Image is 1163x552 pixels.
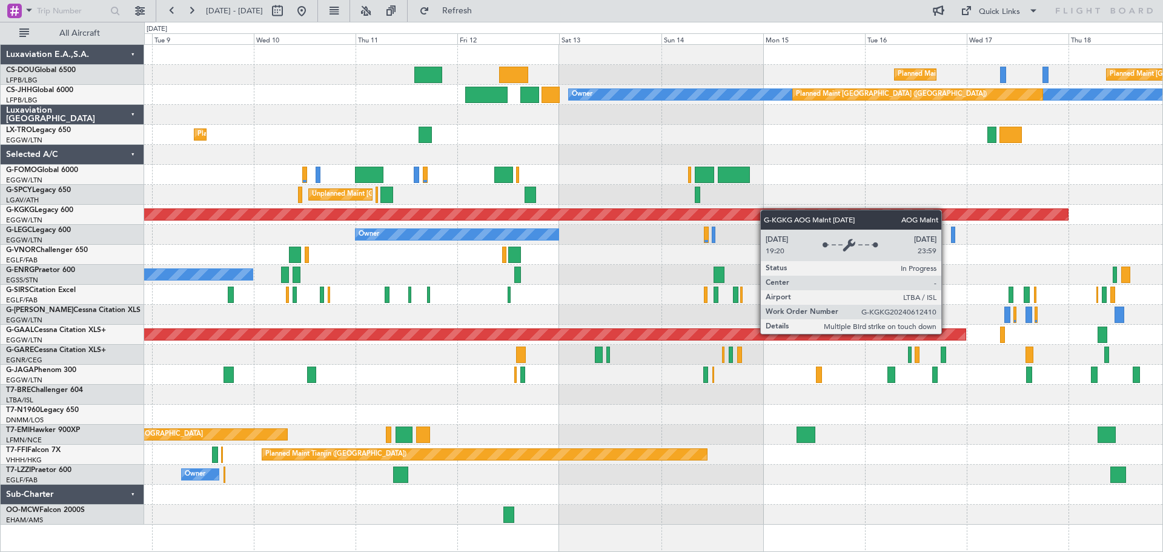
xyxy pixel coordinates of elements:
[457,33,559,44] div: Fri 12
[6,227,71,234] a: G-LEGCLegacy 600
[6,507,85,514] a: OO-MCWFalcon 2000S
[254,33,356,44] div: Wed 10
[6,427,80,434] a: T7-EMIHawker 900XP
[6,316,42,325] a: EGGW/LTN
[898,65,1088,84] div: Planned Maint [GEOGRAPHIC_DATA] ([GEOGRAPHIC_DATA])
[865,33,967,44] div: Tue 16
[6,476,38,485] a: EGLF/FAB
[6,247,36,254] span: G-VNOR
[6,447,61,454] a: T7-FFIFalcon 7X
[572,85,592,104] div: Owner
[206,5,263,16] span: [DATE] - [DATE]
[359,225,379,244] div: Owner
[6,347,34,354] span: G-GARE
[6,516,43,525] a: EHAM/AMS
[6,67,76,74] a: CS-DOUGlobal 6500
[6,447,27,454] span: T7-FFI
[6,356,42,365] a: EGNR/CEG
[6,267,35,274] span: G-ENRG
[6,236,42,245] a: EGGW/LTN
[312,185,508,204] div: Unplanned Maint [GEOGRAPHIC_DATA] ([PERSON_NAME] Intl)
[6,216,42,225] a: EGGW/LTN
[6,347,106,354] a: G-GARECessna Citation XLS+
[6,387,31,394] span: T7-BRE
[6,247,88,254] a: G-VNORChallenger 650
[185,465,205,484] div: Owner
[6,136,42,145] a: EGGW/LTN
[87,425,203,444] div: Planned Maint [GEOGRAPHIC_DATA]
[6,127,32,134] span: LX-TRO
[6,367,76,374] a: G-JAGAPhenom 300
[6,327,34,334] span: G-GAAL
[432,7,483,15] span: Refresh
[6,196,39,205] a: LGAV/ATH
[6,127,71,134] a: LX-TROLegacy 650
[6,167,78,174] a: G-FOMOGlobal 6000
[414,1,486,21] button: Refresh
[6,67,35,74] span: CS-DOU
[6,407,40,414] span: T7-N1960
[6,96,38,105] a: LFPB/LBG
[763,33,865,44] div: Mon 15
[6,87,73,94] a: CS-JHHGlobal 6000
[6,327,106,334] a: G-GAALCessna Citation XLS+
[13,24,131,43] button: All Aircraft
[967,33,1069,44] div: Wed 17
[6,176,42,185] a: EGGW/LTN
[6,187,71,194] a: G-SPCYLegacy 650
[6,467,31,474] span: T7-LZZI
[6,307,73,314] span: G-[PERSON_NAME]
[265,445,406,464] div: Planned Maint Tianjin ([GEOGRAPHIC_DATA])
[979,6,1020,18] div: Quick Links
[152,33,254,44] div: Tue 9
[31,29,128,38] span: All Aircraft
[6,376,42,385] a: EGGW/LTN
[6,76,38,85] a: LFPB/LBG
[6,207,73,214] a: G-KGKGLegacy 600
[6,296,38,305] a: EGLF/FAB
[6,367,34,374] span: G-JAGA
[6,407,79,414] a: T7-N1960Legacy 650
[6,256,38,265] a: EGLF/FAB
[6,456,42,465] a: VHHH/HKG
[6,427,30,434] span: T7-EMI
[559,33,661,44] div: Sat 13
[6,187,32,194] span: G-SPCY
[6,227,32,234] span: G-LEGC
[147,24,167,35] div: [DATE]
[6,416,44,425] a: DNMM/LOS
[796,85,987,104] div: Planned Maint [GEOGRAPHIC_DATA] ([GEOGRAPHIC_DATA])
[6,287,76,294] a: G-SIRSCitation Excel
[6,336,42,345] a: EGGW/LTN
[356,33,457,44] div: Thu 11
[6,387,83,394] a: T7-BREChallenger 604
[197,125,277,144] div: Planned Maint Dusseldorf
[6,276,38,285] a: EGSS/STN
[6,167,37,174] span: G-FOMO
[6,507,39,514] span: OO-MCW
[6,396,33,405] a: LTBA/ISL
[6,307,141,314] a: G-[PERSON_NAME]Cessna Citation XLS
[6,467,71,474] a: T7-LZZIPraetor 600
[6,436,42,445] a: LFMN/NCE
[955,1,1044,21] button: Quick Links
[6,267,75,274] a: G-ENRGPraetor 600
[6,287,29,294] span: G-SIRS
[37,2,107,20] input: Trip Number
[6,87,32,94] span: CS-JHH
[661,33,763,44] div: Sun 14
[6,207,35,214] span: G-KGKG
